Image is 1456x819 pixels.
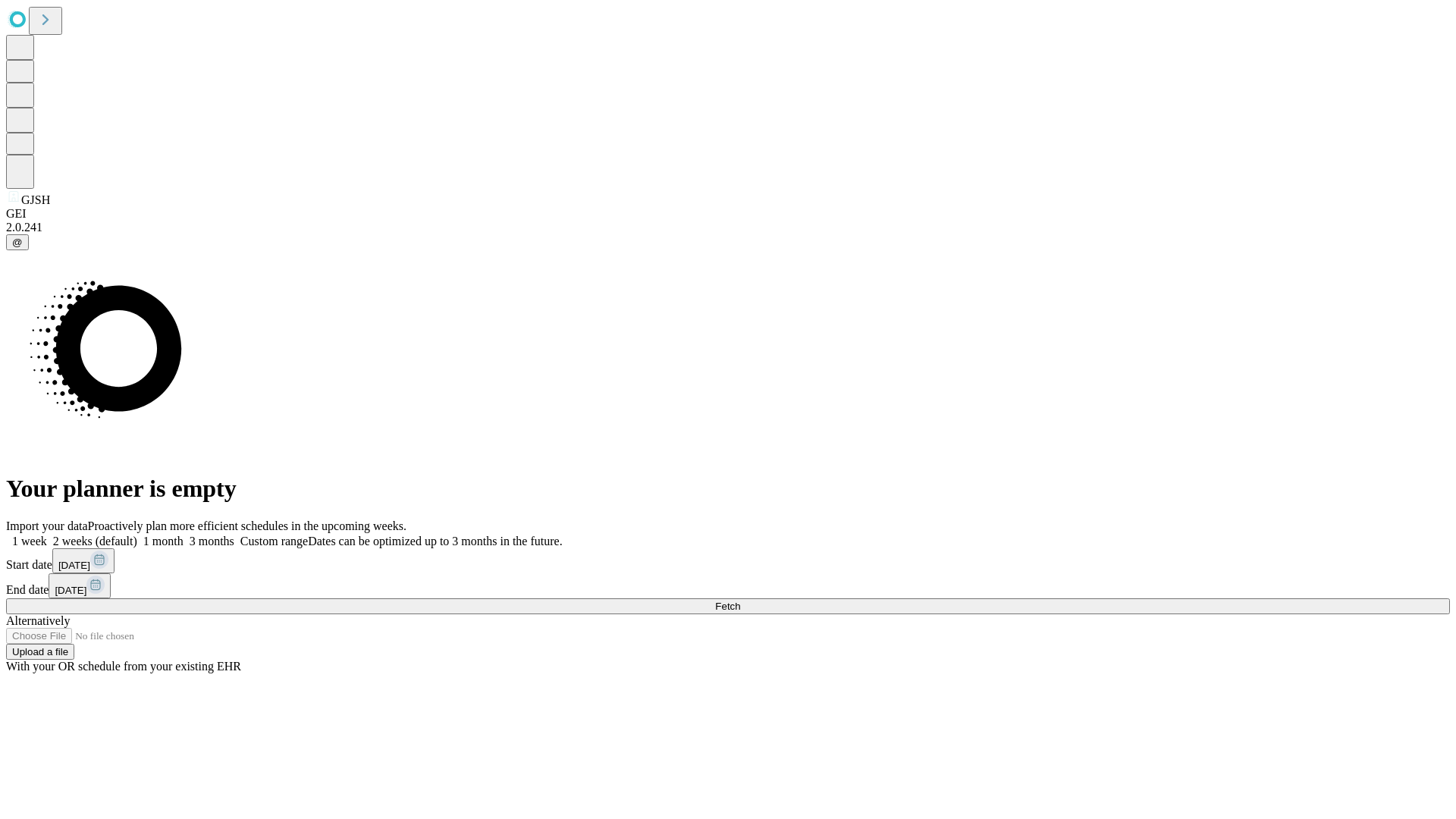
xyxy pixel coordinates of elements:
span: [DATE] [55,585,86,596]
span: Custom range [240,535,308,548]
span: 1 month [143,535,184,548]
button: Fetch [6,598,1450,614]
span: 3 months [190,535,234,548]
span: Alternatively [6,614,70,627]
div: End date [6,573,1450,598]
span: 1 week [12,535,47,548]
div: Start date [6,548,1450,573]
span: @ [12,237,23,248]
h1: Your planner is empty [6,475,1450,503]
span: GJSH [21,193,50,206]
button: Upload a file [6,644,74,660]
span: Dates can be optimized up to 3 months in the future. [308,535,562,548]
span: 2 weeks (default) [53,535,137,548]
button: [DATE] [49,573,111,598]
span: Import your data [6,519,88,532]
button: [DATE] [52,548,115,573]
span: With your OR schedule from your existing EHR [6,660,241,673]
span: Fetch [715,601,740,612]
span: Proactively plan more efficient schedules in the upcoming weeks. [88,519,406,532]
button: @ [6,234,29,250]
div: 2.0.241 [6,221,1450,234]
div: GEI [6,207,1450,221]
span: [DATE] [58,560,90,571]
